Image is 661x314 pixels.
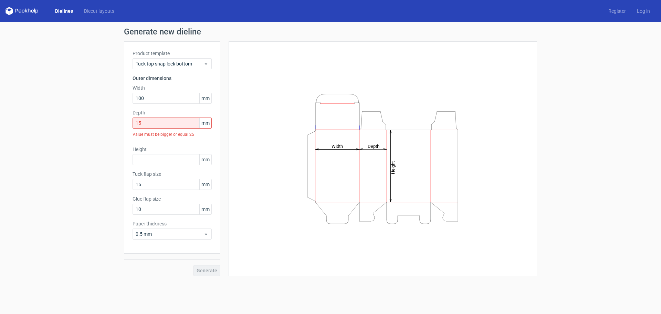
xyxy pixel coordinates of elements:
tspan: Width [332,143,343,149]
tspan: Height [390,161,396,174]
span: mm [199,118,211,128]
label: Glue flap size [133,195,212,202]
span: 0.5 mm [136,231,203,237]
span: mm [199,93,211,103]
label: Depth [133,109,212,116]
label: Height [133,146,212,153]
a: Register [603,8,631,14]
label: Tuck flap size [133,171,212,178]
a: Log in [631,8,655,14]
a: Diecut layouts [78,8,120,14]
label: Paper thickness [133,220,212,227]
tspan: Depth [368,143,379,149]
span: mm [199,179,211,190]
a: Dielines [50,8,78,14]
span: Tuck top snap lock bottom [136,60,203,67]
span: mm [199,204,211,214]
h1: Generate new dieline [124,28,537,36]
label: Product template [133,50,212,57]
span: mm [199,154,211,165]
h3: Outer dimensions [133,75,212,82]
div: Value must be bigger or equal 25 [133,129,212,140]
label: Width [133,84,212,91]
